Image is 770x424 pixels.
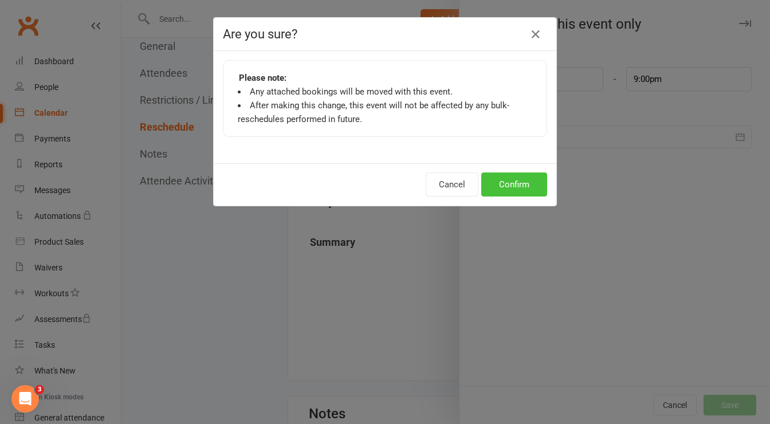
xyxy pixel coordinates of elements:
[35,385,44,394] span: 3
[11,385,39,413] iframe: Intercom live chat
[426,172,478,197] button: Cancel
[481,172,547,197] button: Confirm
[527,25,545,44] button: Close
[223,27,547,41] h4: Are you sure?
[238,99,532,126] li: After making this change, this event will not be affected by any bulk-reschedules performed in fu...
[239,71,286,85] strong: Please note:
[238,85,532,99] li: Any attached bookings will be moved with this event.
